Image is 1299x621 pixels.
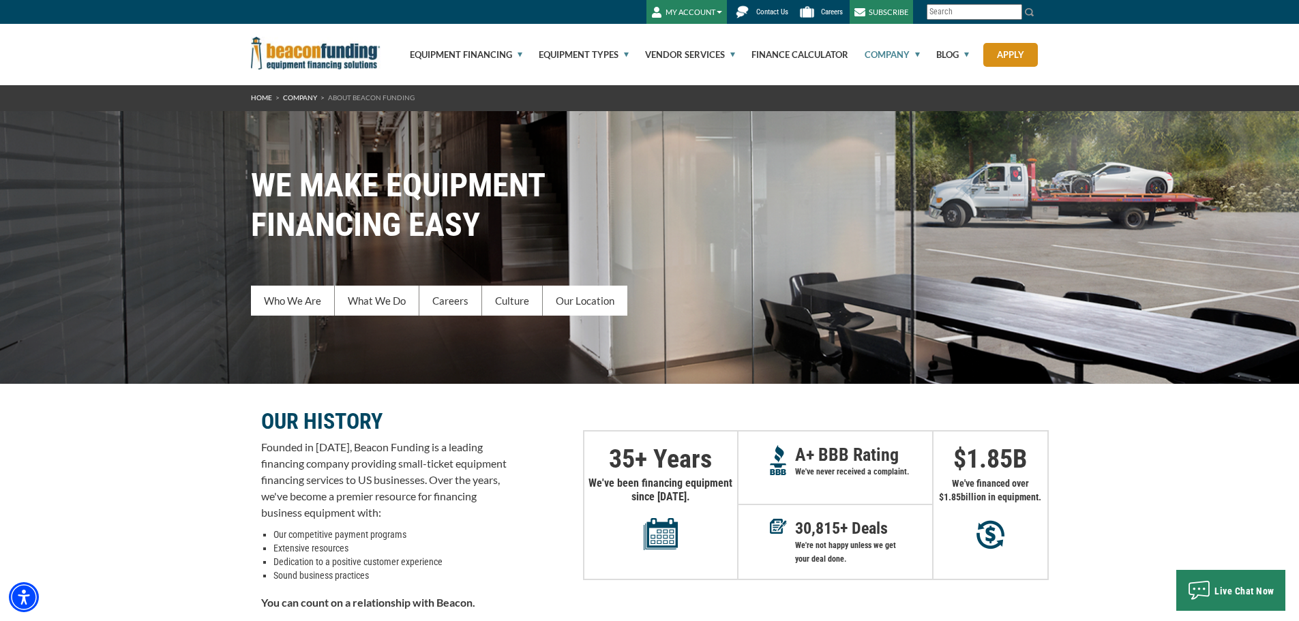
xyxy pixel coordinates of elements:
[335,286,419,316] a: What We Do
[9,582,39,612] div: Accessibility Menu
[983,43,1038,67] a: Apply
[927,4,1022,20] input: Search
[849,24,920,85] a: Company
[644,517,678,550] img: Years in equipment financing
[283,93,317,102] a: Company
[795,539,932,566] p: We're not happy unless we get your deal done.
[523,24,629,85] a: Equipment Types
[966,444,1013,474] span: 1.85
[1008,7,1019,18] a: Clear search text
[251,93,272,102] a: HOME
[609,444,635,474] span: 35
[795,448,932,461] p: A+ BBB Rating
[1024,7,1035,18] img: Search
[419,286,482,316] a: Careers
[251,166,1049,245] h1: WE MAKE EQUIPMENT FINANCING EASY
[584,476,737,550] p: We've been financing equipment since [DATE].
[1214,586,1274,596] span: Live Chat Now
[736,24,848,85] a: Finance Calculator
[328,93,415,102] span: About Beacon Funding
[584,452,737,466] p: + Years
[770,445,787,475] img: A+ Reputation BBB
[821,7,843,16] span: Careers
[629,24,735,85] a: Vendor Services
[273,528,507,541] li: Our competitive payment programs
[934,452,1047,466] p: $ B
[273,541,507,555] li: Extensive resources
[770,519,787,534] img: Deals in Equipment Financing
[795,519,840,538] span: 30,815
[273,569,507,582] li: Sound business practices
[261,596,475,609] strong: You can count on a relationship with Beacon.
[261,413,507,429] p: OUR HISTORY
[976,520,1004,549] img: Millions in equipment purchases
[543,286,627,316] a: Our Location
[482,286,543,316] a: Culture
[394,24,522,85] a: Equipment Financing
[251,286,335,316] a: Who We Are
[921,24,969,85] a: Blog
[1176,570,1285,611] button: Live Chat Now
[795,521,932,535] p: + Deals
[934,476,1047,504] p: We've financed over $ billion in equipment.
[756,7,788,16] span: Contact Us
[251,46,380,57] a: Beacon Funding Corporation
[944,491,961,502] span: 1.85
[251,37,380,70] img: Beacon Funding Corporation
[273,555,507,569] li: Dedication to a positive customer experience
[795,465,932,479] p: We've never received a complaint.
[261,439,507,521] p: Founded in [DATE], Beacon Funding is a leading financing company providing small-ticket equipment...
